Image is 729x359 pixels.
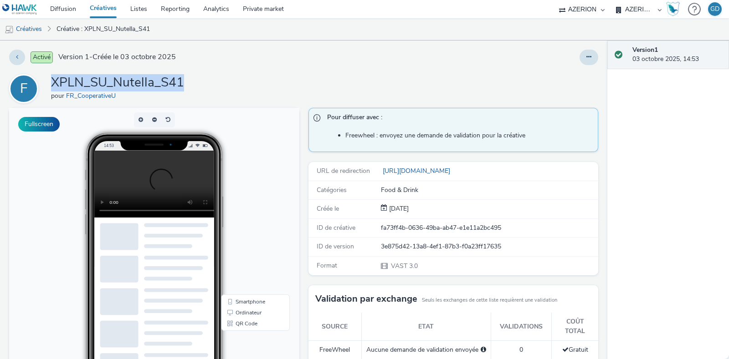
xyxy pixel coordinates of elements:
img: mobile [5,25,14,34]
li: QR Code [214,210,279,221]
a: [URL][DOMAIN_NAME] [381,167,454,175]
span: Version 1 - Créée le 03 octobre 2025 [58,52,176,62]
div: 03 octobre 2025, 14:53 [632,46,722,64]
span: 14:53 [95,35,105,40]
div: Sélectionnez un deal ci-dessous et cliquez sur Envoyer pour envoyer une demande de validation à F... [481,345,486,354]
a: Créative : XPLN_SU_Nutella_S41 [52,18,154,40]
a: F [9,84,42,93]
span: VAST 3.0 [390,262,418,270]
li: Ordinateur [214,199,279,210]
span: ID de créative [317,223,355,232]
div: fa73ff4b-0636-49ba-ab47-e1e11a2bc495 [381,223,598,233]
span: Catégories [317,186,347,194]
span: ID de version [317,242,354,251]
li: Freewheel : envoyez une demande de validation pour la créative [345,131,594,140]
div: 3e875d42-13a8-4ef1-87b3-f0a23ff17635 [381,242,598,251]
span: Pour diffuser avec : [327,113,589,125]
th: Etat [361,313,491,340]
span: Smartphone [226,191,256,197]
span: Format [317,261,337,270]
img: Hawk Academy [666,2,680,16]
span: Ordinateur [226,202,252,207]
strong: Version 1 [632,46,658,54]
span: Gratuit [562,345,588,354]
button: Fullscreen [18,117,60,131]
span: Créée le [317,204,339,213]
span: 0 [519,345,523,354]
h1: XPLN_SU_Nutella_S41 [51,74,184,91]
div: GD [710,2,719,16]
li: Smartphone [214,188,279,199]
span: Activé [31,51,53,63]
a: FR_CooperativeU [66,91,119,100]
h3: Validation par exchange [315,292,417,306]
small: Seuls les exchanges de cette liste requièrent une validation [422,297,557,304]
th: Coût total [551,313,598,340]
span: URL de redirection [317,167,370,175]
th: Validations [491,313,551,340]
th: Source [308,313,362,340]
div: F [20,76,28,101]
span: QR Code [226,213,248,218]
div: Food & Drink [381,186,598,195]
div: Création 03 octobre 2025, 14:53 [387,204,409,213]
div: Aucune demande de validation envoyée [366,345,486,354]
img: undefined Logo [2,4,37,15]
span: pour [51,91,66,100]
a: Hawk Academy [666,2,683,16]
span: [DATE] [387,204,409,213]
